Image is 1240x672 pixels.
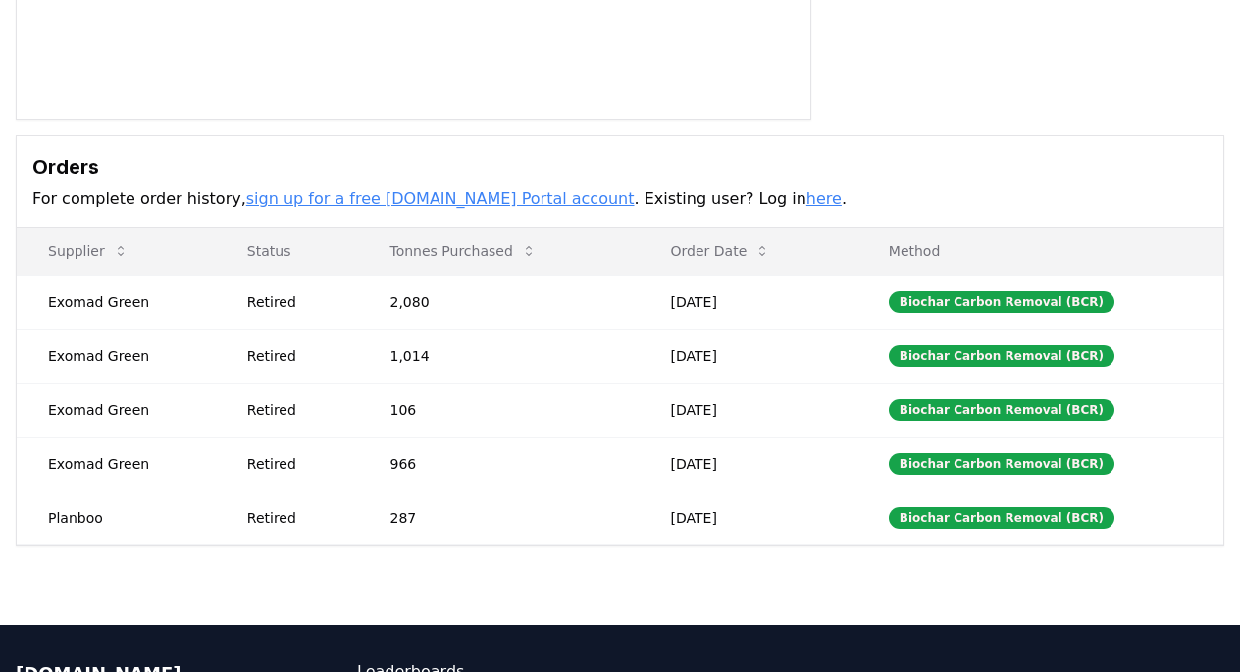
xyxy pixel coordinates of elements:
[358,491,639,544] td: 287
[640,491,857,544] td: [DATE]
[806,189,842,208] a: here
[889,453,1114,475] div: Biochar Carbon Removal (BCR)
[358,275,639,329] td: 2,080
[32,187,1208,211] p: For complete order history, . Existing user? Log in .
[247,292,343,312] div: Retired
[358,329,639,383] td: 1,014
[889,399,1114,421] div: Biochar Carbon Removal (BCR)
[873,241,1208,261] p: Method
[640,437,857,491] td: [DATE]
[247,346,343,366] div: Retired
[17,275,216,329] td: Exomad Green
[889,291,1114,313] div: Biochar Carbon Removal (BCR)
[889,345,1114,367] div: Biochar Carbon Removal (BCR)
[640,275,857,329] td: [DATE]
[358,437,639,491] td: 966
[17,329,216,383] td: Exomad Green
[246,189,635,208] a: sign up for a free [DOMAIN_NAME] Portal account
[247,508,343,528] div: Retired
[32,232,144,271] button: Supplier
[640,383,857,437] td: [DATE]
[32,152,1208,181] h3: Orders
[374,232,551,271] button: Tonnes Purchased
[17,437,216,491] td: Exomad Green
[232,241,343,261] p: Status
[889,507,1114,529] div: Biochar Carbon Removal (BCR)
[247,400,343,420] div: Retired
[655,232,787,271] button: Order Date
[640,329,857,383] td: [DATE]
[247,454,343,474] div: Retired
[17,491,216,544] td: Planboo
[358,383,639,437] td: 106
[17,383,216,437] td: Exomad Green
